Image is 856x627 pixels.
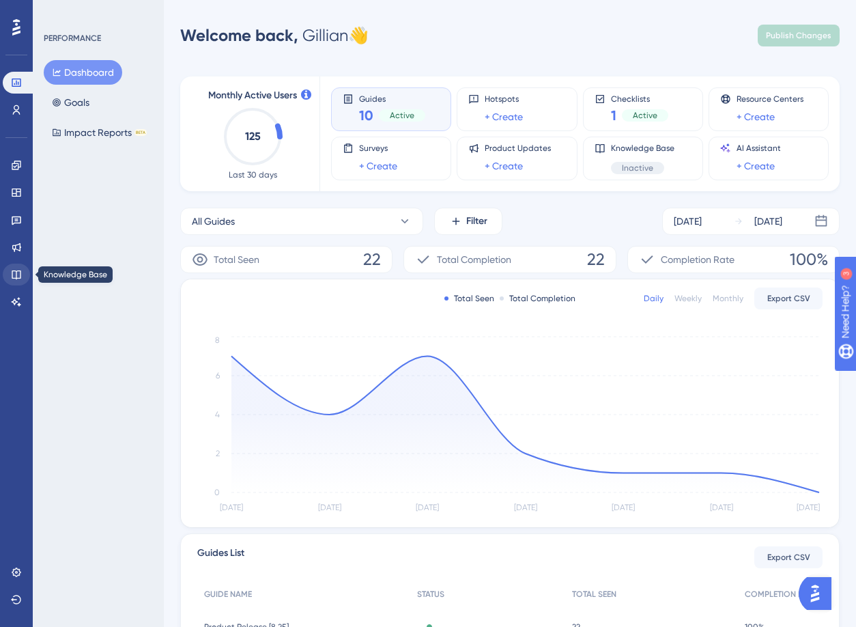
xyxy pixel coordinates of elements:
[32,3,85,20] span: Need Help?
[737,158,775,174] a: + Create
[737,94,803,104] span: Resource Centers
[216,371,220,380] tspan: 6
[500,293,575,304] div: Total Completion
[214,488,220,497] tspan: 0
[799,573,840,614] iframe: UserGuiding AI Assistant Launcher
[633,110,657,121] span: Active
[611,106,616,125] span: 1
[485,158,523,174] a: + Create
[216,449,220,458] tspan: 2
[192,213,235,229] span: All Guides
[485,94,523,104] span: Hotspots
[572,589,616,600] span: TOTAL SEEN
[359,94,425,103] span: Guides
[44,60,122,85] button: Dashboard
[713,293,743,304] div: Monthly
[485,109,523,125] a: + Create
[95,7,99,18] div: 3
[214,251,259,268] span: Total Seen
[180,25,298,45] span: Welcome back,
[737,143,781,154] span: AI Assistant
[767,293,810,304] span: Export CSV
[644,293,664,304] div: Daily
[215,410,220,419] tspan: 4
[754,288,823,309] button: Export CSV
[44,90,98,115] button: Goals
[737,109,775,125] a: + Create
[318,503,341,512] tspan: [DATE]
[208,87,297,104] span: Monthly Active Users
[180,208,423,235] button: All Guides
[180,25,369,46] div: Gillian 👋
[197,545,244,570] span: Guides List
[220,503,243,512] tspan: [DATE]
[587,249,605,270] span: 22
[766,30,831,41] span: Publish Changes
[790,249,828,270] span: 100%
[754,213,782,229] div: [DATE]
[359,106,373,125] span: 10
[416,503,439,512] tspan: [DATE]
[485,143,551,154] span: Product Updates
[767,552,810,563] span: Export CSV
[134,129,147,136] div: BETA
[661,251,734,268] span: Completion Rate
[674,293,702,304] div: Weekly
[754,546,823,568] button: Export CSV
[710,503,733,512] tspan: [DATE]
[204,589,252,600] span: GUIDE NAME
[245,130,261,143] text: 125
[434,208,502,235] button: Filter
[612,503,635,512] tspan: [DATE]
[363,249,381,270] span: 22
[444,293,494,304] div: Total Seen
[44,33,101,44] div: PERFORMANCE
[390,110,414,121] span: Active
[229,169,277,180] span: Last 30 days
[611,143,674,154] span: Knowledge Base
[359,158,397,174] a: + Create
[417,589,444,600] span: STATUS
[797,503,820,512] tspan: [DATE]
[215,335,220,345] tspan: 8
[514,503,537,512] tspan: [DATE]
[622,163,653,173] span: Inactive
[359,143,397,154] span: Surveys
[611,94,668,103] span: Checklists
[758,25,840,46] button: Publish Changes
[674,213,702,229] div: [DATE]
[44,120,155,145] button: Impact ReportsBETA
[466,213,487,229] span: Filter
[745,589,816,600] span: COMPLETION RATE
[437,251,511,268] span: Total Completion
